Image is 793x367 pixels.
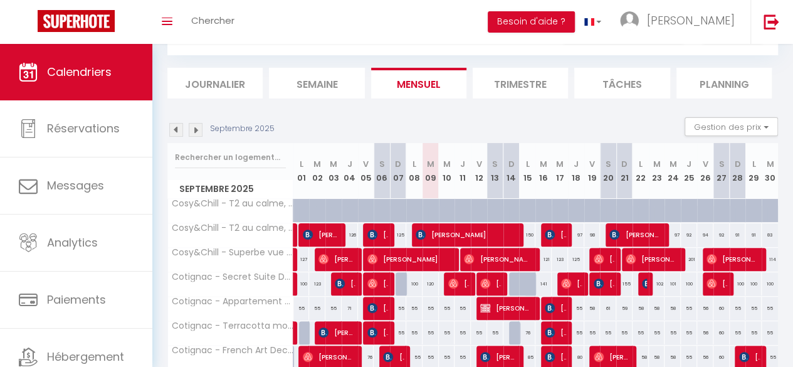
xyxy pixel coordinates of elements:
[745,297,762,320] div: 55
[473,68,568,98] li: Trimestre
[439,321,455,344] div: 55
[299,158,303,170] abbr: L
[342,223,358,247] div: 126
[762,143,778,199] th: 30
[633,143,649,199] th: 22
[616,143,633,199] th: 21
[600,143,616,199] th: 20
[416,223,515,247] span: [PERSON_NAME]
[503,143,520,199] th: 14
[269,68,364,98] li: Semaine
[734,158,740,170] abbr: D
[303,223,339,247] span: [PERSON_NAME]
[170,321,295,331] span: Cotignac - Terracotta mood, Wifi & Clim
[191,14,234,27] span: Chercher
[367,223,388,247] span: [PERSON_NAME]
[335,272,355,295] span: [PERSON_NAME]
[342,143,358,199] th: 04
[47,235,98,250] span: Analytics
[676,68,772,98] li: Planning
[745,321,762,344] div: 55
[170,272,295,282] span: Cotignac - Secret Suite Deluxe
[170,248,295,257] span: Cosy&Chill - Superbe vue mer, Wifi & Clim
[168,180,293,198] span: Septembre 2025
[664,321,681,344] div: 55
[568,143,584,199] th: 18
[535,272,552,295] div: 141
[681,248,697,271] div: 201
[406,272,423,295] div: 100
[574,158,579,170] abbr: J
[626,247,678,271] span: [PERSON_NAME]
[574,68,670,98] li: Tâches
[600,321,616,344] div: 55
[762,223,778,247] div: 83
[439,143,455,199] th: 10
[561,272,582,295] span: [PERSON_NAME]
[508,158,515,170] abbr: D
[568,297,584,320] div: 55
[702,158,708,170] abbr: V
[653,158,661,170] abbr: M
[594,247,614,271] span: [PERSON_NAME]
[649,143,665,199] th: 23
[342,297,358,320] div: 71
[649,321,665,344] div: 55
[568,321,584,344] div: 55
[480,272,501,295] span: [PERSON_NAME]
[584,223,601,247] div: 98
[556,158,564,170] abbr: M
[293,297,310,320] div: 55
[367,321,388,344] span: [PERSON_NAME]
[519,223,535,247] div: 150
[616,297,633,320] div: 59
[47,178,104,193] span: Messages
[390,223,406,247] div: 125
[412,158,416,170] abbr: L
[476,158,481,170] abbr: V
[519,321,535,344] div: 76
[552,143,568,199] th: 17
[454,143,471,199] th: 11
[545,223,565,247] span: [PERSON_NAME]
[609,223,661,247] span: [PERSON_NAME]
[713,297,730,320] div: 60
[10,5,48,43] button: Ouvrir le widget de chat LiveChat
[293,248,310,271] div: 127
[584,321,601,344] div: 55
[406,297,423,320] div: 55
[367,272,388,295] span: [PERSON_NAME]
[464,247,532,271] span: [PERSON_NAME]
[379,158,385,170] abbr: S
[589,158,595,170] abbr: V
[713,321,730,344] div: 60
[535,143,552,199] th: 16
[293,272,310,295] div: 100
[764,14,779,29] img: logout
[730,297,746,320] div: 55
[620,11,639,30] img: ...
[730,143,746,199] th: 28
[697,297,713,320] div: 56
[439,297,455,320] div: 55
[170,223,295,233] span: Cosy&Chill - T2 au calme, Netflix, jardin, parking
[616,272,633,295] div: 155
[664,272,681,295] div: 101
[681,297,697,320] div: 55
[488,11,575,33] button: Besoin d'aide ?
[642,272,647,295] span: [PERSON_NAME]
[167,68,263,98] li: Journalier
[471,143,487,199] th: 12
[762,297,778,320] div: 55
[762,272,778,295] div: 100
[633,297,649,320] div: 58
[325,297,342,320] div: 55
[762,321,778,344] div: 55
[448,272,469,295] span: [PERSON_NAME]
[568,223,584,247] div: 97
[406,321,423,344] div: 55
[454,297,471,320] div: 55
[540,158,547,170] abbr: M
[170,297,295,306] span: Cotignac - Appartement Cœur de Provence, Wifi & Clim
[706,247,759,271] span: [PERSON_NAME]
